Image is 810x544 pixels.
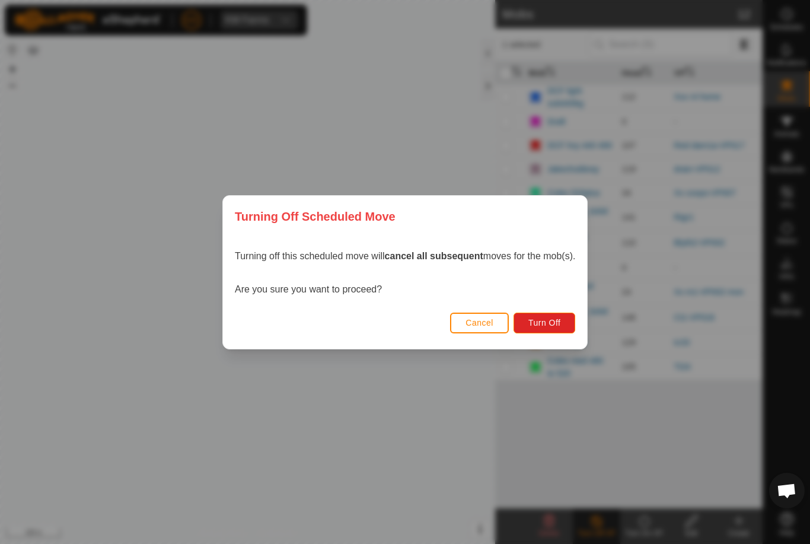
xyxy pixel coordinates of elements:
[235,249,575,263] p: Turning off this scheduled move will moves for the mob(s).
[514,312,576,333] button: Turn Off
[384,251,483,261] strong: cancel all subsequent
[235,208,396,225] span: Turning Off Scheduled Move
[465,318,493,327] span: Cancel
[235,282,575,297] p: Are you sure you want to proceed?
[450,312,509,333] button: Cancel
[769,473,805,508] div: Open chat
[528,318,561,327] span: Turn Off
